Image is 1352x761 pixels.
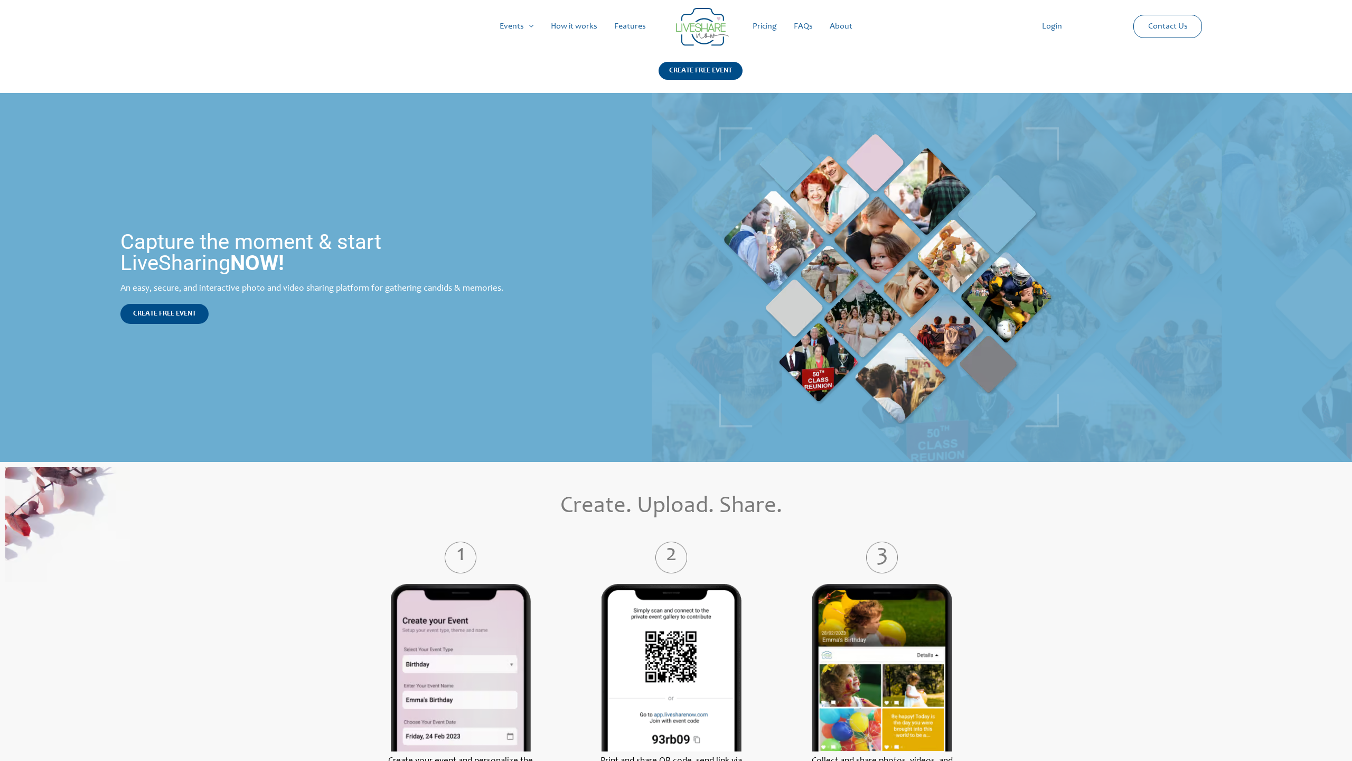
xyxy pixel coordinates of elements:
div: An easy, secure, and interactive photo and video sharing platform for gathering candids & memories. [120,284,527,293]
img: LiveShare logo - Capture & Share Event Memories [676,8,729,46]
a: Pricing [744,10,785,43]
a: FAQs [785,10,821,43]
img: Online Photo Sharing [5,467,130,582]
label: 1 [373,550,548,565]
a: How it works [542,10,606,43]
a: Events [491,10,542,43]
img: Live Share Photos [391,584,531,751]
label: 2 [584,550,759,565]
a: About [821,10,861,43]
span: CREATE FREE EVENT [133,310,196,318]
h1: Capture the moment & start LiveSharing [120,231,527,274]
img: Liveshare Moment [602,584,742,751]
label: 3 [794,550,970,565]
span: Create. Upload. Share. [560,495,782,518]
img: Live Share Photos [812,584,953,751]
a: Login [1034,10,1071,43]
div: CREATE FREE EVENT [659,62,743,80]
strong: NOW! [230,250,284,275]
a: CREATE FREE EVENT [659,62,743,93]
img: Live Photobooth [719,127,1059,428]
a: CREATE FREE EVENT [120,304,209,324]
nav: Site Navigation [18,10,1334,43]
a: Contact Us [1140,15,1196,38]
a: Features [606,10,654,43]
